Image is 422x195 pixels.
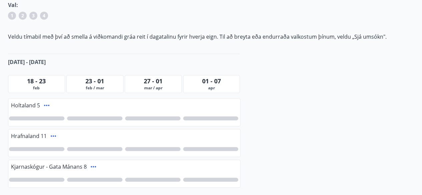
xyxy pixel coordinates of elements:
span: apr [185,85,239,91]
span: 18 - 23 [27,77,46,85]
span: Holtaland 5 [11,102,40,109]
span: 1 [11,12,13,19]
span: Hrafnaland 11 [11,132,47,140]
span: 3 [32,12,35,19]
span: feb [10,85,63,91]
span: feb / mar [68,85,122,91]
span: mar / apr [126,85,180,91]
span: [DATE] - [DATE] [8,58,46,66]
span: 01 - 07 [202,77,221,85]
span: 23 - 01 [85,77,104,85]
span: 27 - 01 [144,77,162,85]
span: Val: [8,1,18,9]
span: 4 [43,12,45,19]
span: Kjarnaskógur - Gata Mánans 8 [11,163,87,170]
span: 2 [21,12,24,19]
p: Veldu tímabil með því að smella á viðkomandi gráa reit í dagatalinu fyrir hverja eign. Til að bre... [8,33,414,40]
